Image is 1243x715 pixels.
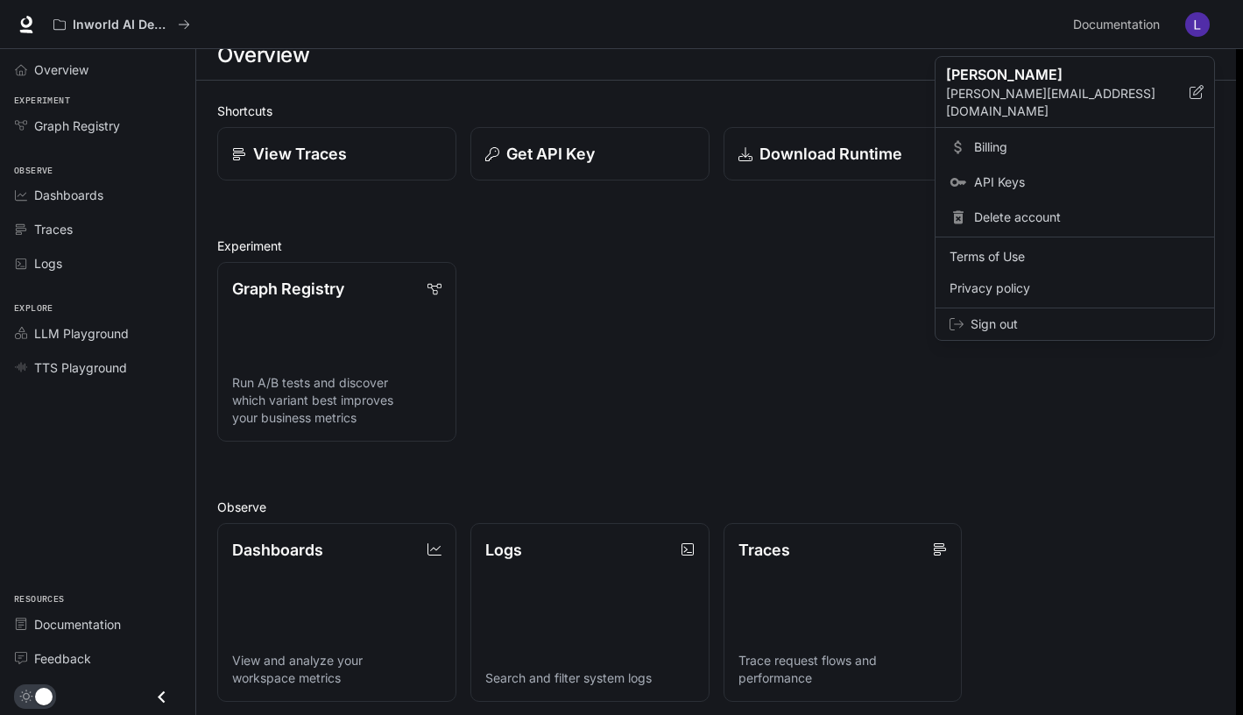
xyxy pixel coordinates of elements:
[936,308,1214,340] div: Sign out
[939,166,1211,198] a: API Keys
[971,315,1200,333] span: Sign out
[974,173,1200,191] span: API Keys
[974,209,1200,226] span: Delete account
[950,248,1200,265] span: Terms of Use
[946,85,1190,120] p: [PERSON_NAME][EMAIL_ADDRESS][DOMAIN_NAME]
[939,202,1211,233] div: Delete account
[950,280,1200,297] span: Privacy policy
[939,273,1211,304] a: Privacy policy
[939,241,1211,273] a: Terms of Use
[946,64,1162,85] p: [PERSON_NAME]
[936,57,1214,128] div: [PERSON_NAME][PERSON_NAME][EMAIL_ADDRESS][DOMAIN_NAME]
[974,138,1200,156] span: Billing
[939,131,1211,163] a: Billing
